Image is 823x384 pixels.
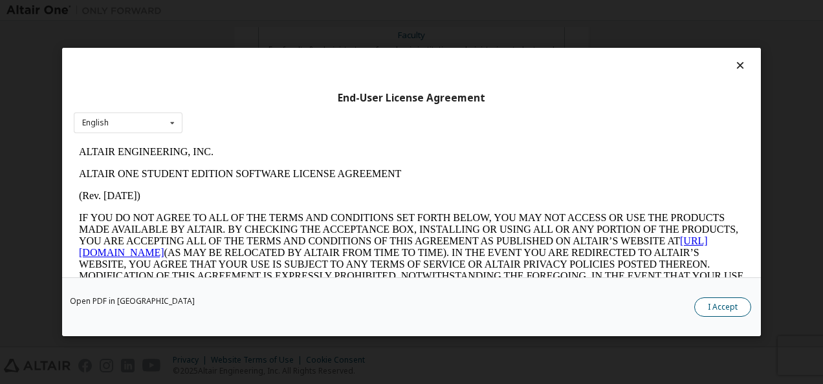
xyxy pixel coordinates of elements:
[5,71,670,164] p: IF YOU DO NOT AGREE TO ALL OF THE TERMS AND CONDITIONS SET FORTH BELOW, YOU MAY NOT ACCESS OR USE...
[5,27,670,39] p: ALTAIR ONE STUDENT EDITION SOFTWARE LICENSE AGREEMENT
[694,297,751,317] button: I Accept
[5,5,670,17] p: ALTAIR ENGINEERING, INC.
[74,92,749,105] div: End-User License Agreement
[70,297,195,305] a: Open PDF in [GEOGRAPHIC_DATA]
[5,94,634,117] a: [URL][DOMAIN_NAME]
[5,49,670,61] p: (Rev. [DATE])
[82,119,109,127] div: English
